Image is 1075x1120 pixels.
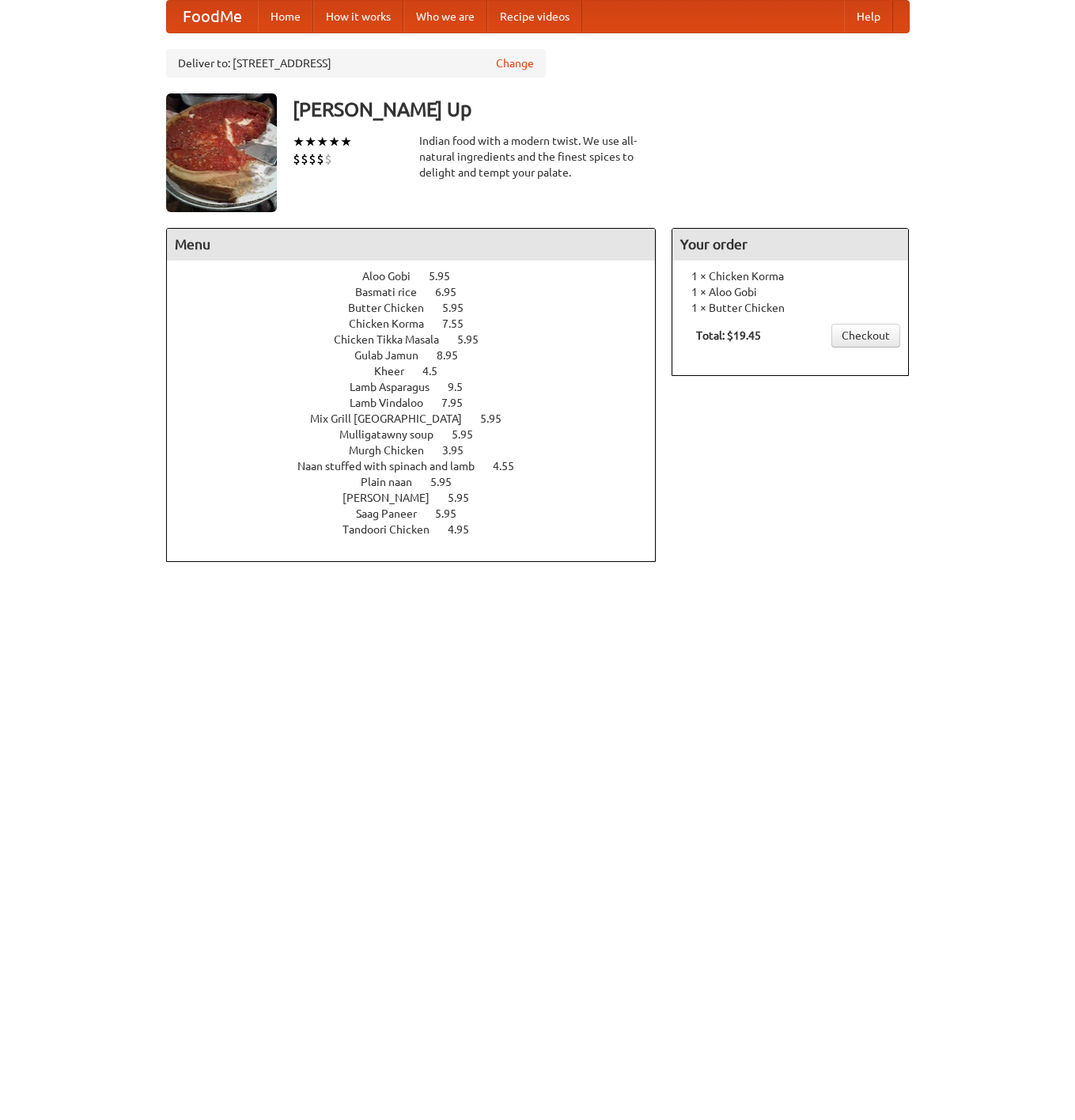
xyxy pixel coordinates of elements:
[328,133,340,150] li: ★
[310,412,478,425] span: Mix Grill [GEOGRAPHIC_DATA]
[696,329,761,342] b: Total: $19.45
[305,133,316,150] li: ★
[672,229,908,260] h4: Your order
[350,381,492,393] a: Lamb Asparagus 9.5
[442,302,479,314] span: 5.95
[429,270,466,283] span: 5.95
[831,324,900,347] a: Checkout
[340,133,352,150] li: ★
[349,444,493,457] a: Murgh Chicken 3.95
[680,300,900,316] li: 1 × Butter Chicken
[452,428,489,441] span: 5.95
[350,397,439,409] span: Lamb Vindaloo
[349,444,440,457] span: Murgh Chicken
[355,286,486,298] a: Basmati rice 6.95
[339,428,502,441] a: Mulligatawny soup 5.95
[448,523,485,536] span: 4.95
[442,317,479,330] span: 7.55
[437,349,474,362] span: 8.95
[293,93,910,125] h3: [PERSON_NAME] Up
[487,1,582,32] a: Recipe videos
[354,349,434,362] span: Gulab Jamun
[324,150,332,168] li: $
[166,93,277,212] img: angular.jpg
[362,270,426,283] span: Aloo Gobi
[308,150,316,168] li: $
[301,150,308,168] li: $
[448,381,479,393] span: 9.5
[343,492,445,504] span: [PERSON_NAME]
[166,49,546,78] div: Deliver to: [STREET_ADDRESS]
[349,317,440,330] span: Chicken Korma
[293,133,305,150] li: ★
[362,270,479,283] a: Aloo Gobi 5.95
[310,412,531,425] a: Mix Grill [GEOGRAPHIC_DATA] 5.95
[361,476,428,488] span: Plain naan
[374,365,420,378] span: Kheer
[316,150,324,168] li: $
[430,476,467,488] span: 5.95
[334,333,508,346] a: Chicken Tikka Masala 5.95
[350,397,492,409] a: Lamb Vindaloo 7.95
[361,476,481,488] a: Plain naan 5.95
[355,286,433,298] span: Basmati rice
[354,349,487,362] a: Gulab Jamun 8.95
[680,268,900,284] li: 1 × Chicken Korma
[167,229,656,260] h4: Menu
[356,507,486,520] a: Saag Paneer 5.95
[348,302,493,314] a: Butter Chicken 5.95
[457,333,494,346] span: 5.95
[448,492,485,504] span: 5.95
[442,444,479,457] span: 3.95
[480,412,517,425] span: 5.95
[441,397,479,409] span: 7.95
[348,302,440,314] span: Butter Chicken
[343,523,498,536] a: Tandoori Chicken 4.95
[403,1,487,32] a: Who we are
[167,1,258,32] a: FoodMe
[316,133,328,150] li: ★
[293,150,301,168] li: $
[435,507,472,520] span: 5.95
[496,55,534,71] a: Change
[374,365,467,378] a: Kheer 4.5
[435,286,472,298] span: 6.95
[350,381,445,393] span: Lamb Asparagus
[419,133,657,180] div: Indian food with a modern twist. We use all-natural ingredients and the finest spices to delight ...
[297,460,490,473] span: Naan stuffed with spinach and lamb
[339,428,449,441] span: Mulligatawny soup
[343,492,498,504] a: [PERSON_NAME] 5.95
[349,317,493,330] a: Chicken Korma 7.55
[258,1,313,32] a: Home
[493,460,530,473] span: 4.55
[297,460,543,473] a: Naan stuffed with spinach and lamb 4.55
[680,284,900,300] li: 1 × Aloo Gobi
[313,1,403,32] a: How it works
[844,1,893,32] a: Help
[422,365,453,378] span: 4.5
[343,523,445,536] span: Tandoori Chicken
[334,333,455,346] span: Chicken Tikka Masala
[356,507,433,520] span: Saag Paneer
